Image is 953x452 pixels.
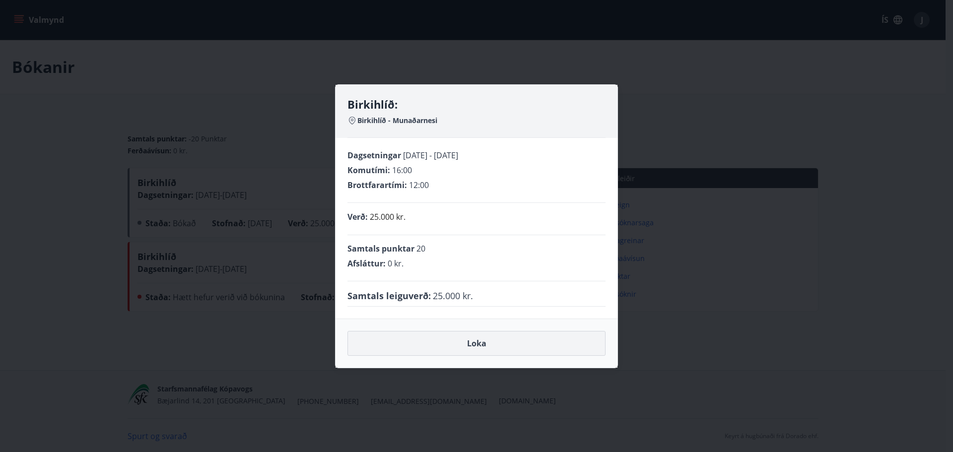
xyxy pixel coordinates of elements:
[347,165,390,176] span: Komutími :
[347,211,368,222] span: Verð :
[403,150,458,161] span: [DATE] - [DATE]
[347,150,401,161] span: Dagsetningar
[392,165,412,176] span: 16:00
[388,258,404,269] span: 0 kr.
[370,211,406,223] p: 25.000 kr.
[357,116,437,126] span: Birkihlíð - Munaðarnesi
[347,258,386,269] span: Afsláttur :
[347,289,431,302] span: Samtals leiguverð :
[409,180,429,191] span: 12:00
[347,243,414,254] span: Samtals punktar
[347,97,606,112] h4: Birkihlíð:
[347,331,606,356] button: Loka
[347,180,407,191] span: Brottfarartími :
[433,289,473,302] span: 25.000 kr.
[416,243,425,254] span: 20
